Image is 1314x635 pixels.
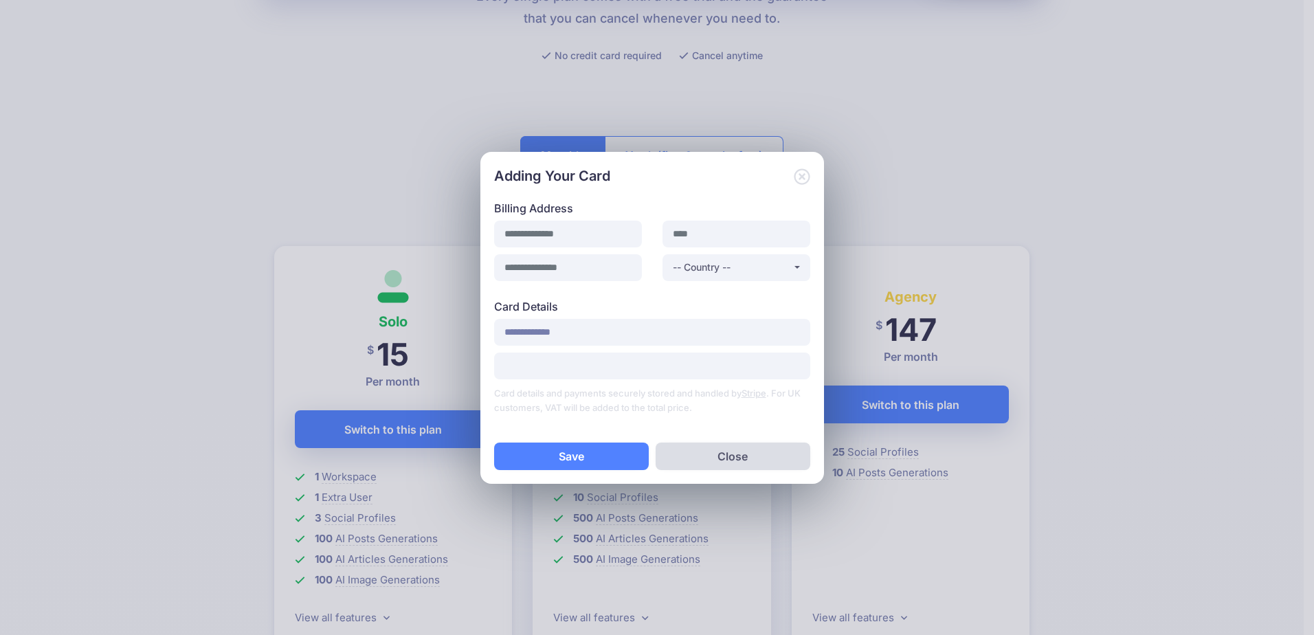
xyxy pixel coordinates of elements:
[494,298,810,315] label: Card Details
[742,388,766,399] a: Stripe
[673,259,792,276] div: -- Country --
[494,443,649,470] button: Save
[504,357,800,374] iframe: Secure card payment input frame
[656,443,810,470] button: Close
[494,386,810,415] p: Card details and payments securely stored and handled by . For UK customers, VAT will be added to...
[662,254,810,281] button: -- Country --
[494,166,610,186] h5: Adding Your Card
[494,200,810,216] label: Billing Address
[794,168,810,186] button: Close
